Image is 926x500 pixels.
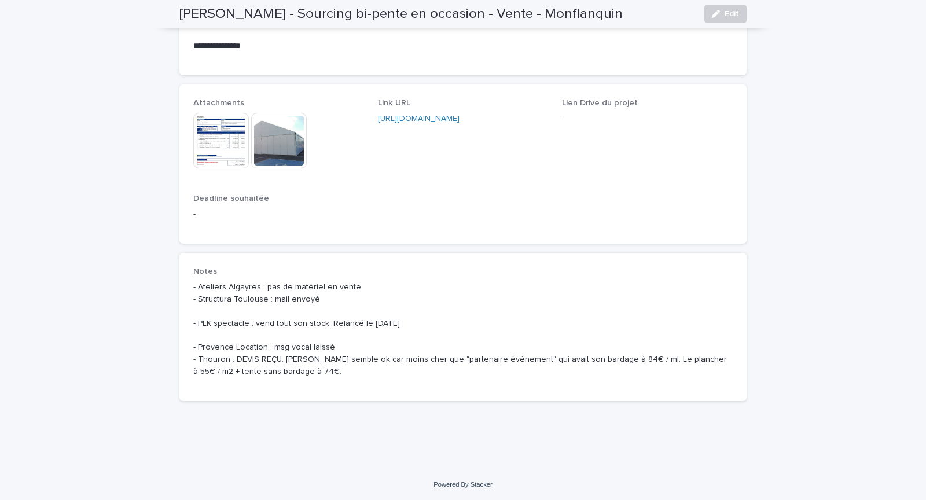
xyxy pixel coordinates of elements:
[725,10,739,18] span: Edit
[704,5,747,23] button: Edit
[193,194,269,203] span: Deadline souhaitée
[378,99,410,107] span: Link URL
[378,115,460,123] a: [URL][DOMAIN_NAME]
[433,481,492,488] a: Powered By Stacker
[193,99,244,107] span: Attachments
[193,267,217,275] span: Notes
[193,281,733,377] p: - Ateliers Algayres : pas de matériel en vente - Structura Toulouse : mail envoyé - PLK spectacle...
[179,6,623,23] h2: [PERSON_NAME] - Sourcing bi-pente en occasion - Vente - Monflanquin
[193,208,733,220] p: -
[562,99,638,107] span: Lien Drive du projet
[562,113,733,125] p: -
